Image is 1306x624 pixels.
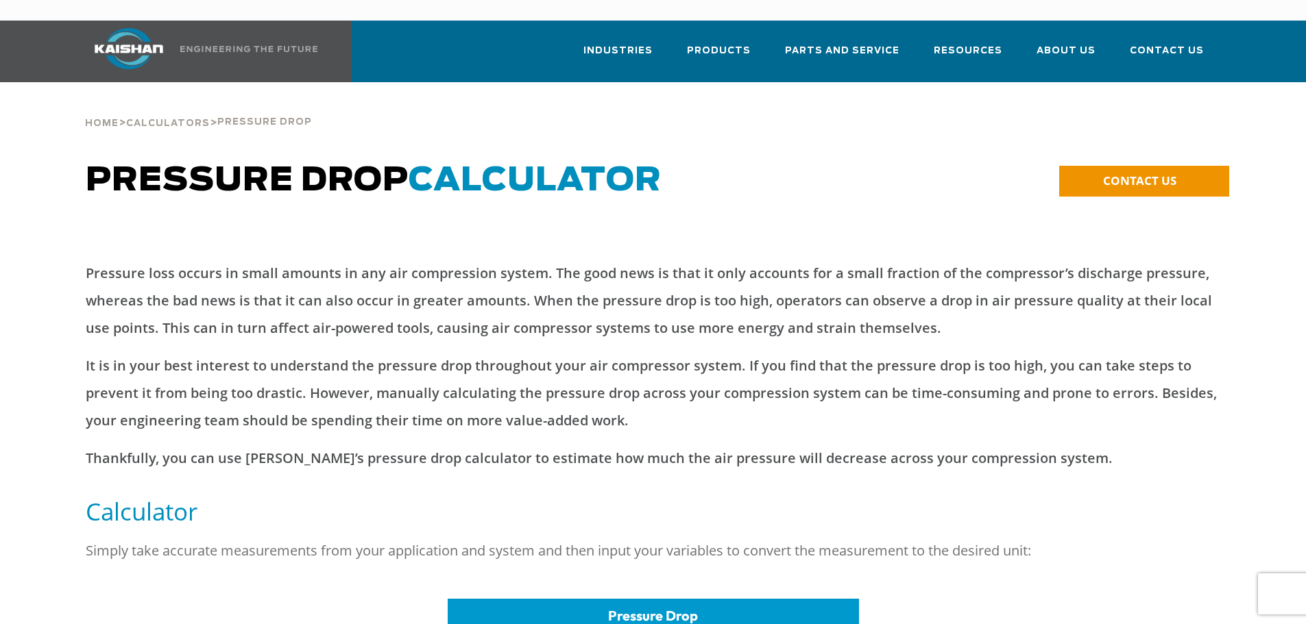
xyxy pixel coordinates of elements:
[85,116,119,129] a: Home
[1130,43,1204,59] span: Contact Us
[217,118,312,127] span: Pressure Drop
[126,116,210,129] a: Calculators
[1103,173,1176,188] span: CONTACT US
[934,33,1002,79] a: Resources
[86,445,1221,472] p: Thankfully, you can use [PERSON_NAME]’s pressure drop calculator to estimate how much the air pre...
[86,352,1221,434] p: It is in your best interest to understand the pressure drop throughout your air compressor system...
[1130,33,1204,79] a: Contact Us
[687,43,751,59] span: Products
[77,21,320,82] a: Kaishan USA
[86,260,1221,342] p: Pressure loss occurs in small amounts in any air compression system. The good news is that it onl...
[583,33,653,79] a: Industries
[1037,33,1096,79] a: About Us
[687,33,751,79] a: Products
[608,607,698,624] span: Pressure Drop
[85,119,119,128] span: Home
[86,496,1221,527] h5: Calculator
[583,43,653,59] span: Industries
[934,43,1002,59] span: Resources
[126,119,210,128] span: Calculators
[1037,43,1096,59] span: About Us
[180,46,317,52] img: Engineering the future
[785,43,899,59] span: Parts and Service
[785,33,899,79] a: Parts and Service
[85,82,312,134] div: > >
[1059,166,1229,197] a: CONTACT US
[86,537,1221,564] p: Simply take accurate measurements from your application and system and then input your variables ...
[86,164,662,197] span: Pressure Drop
[409,164,662,197] span: CALCULATOR
[77,28,180,69] img: kaishan logo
